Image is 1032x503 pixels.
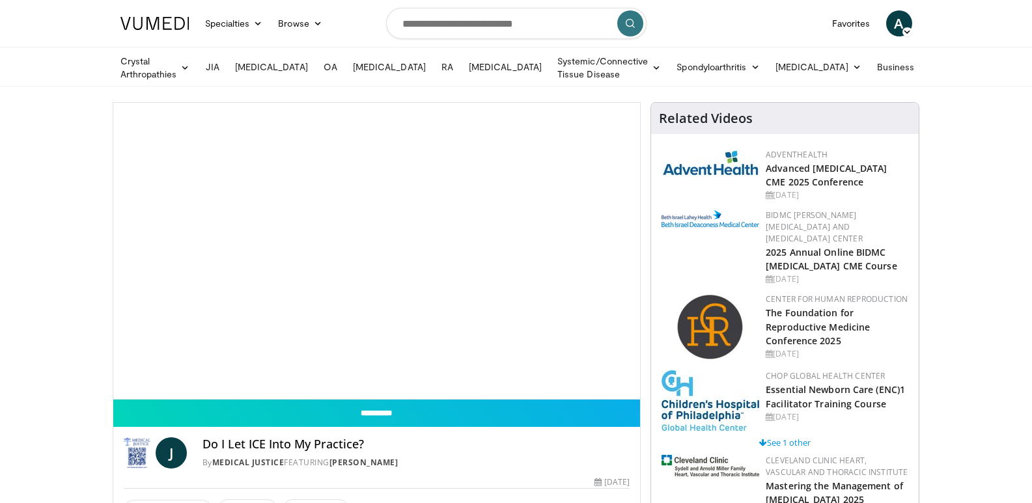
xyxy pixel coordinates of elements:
img: c058e059-5986-4522-8e32-16b7599f4943.png.150x105_q85_autocrop_double_scale_upscale_version-0.2.png [676,293,745,362]
a: Favorites [824,10,878,36]
a: [MEDICAL_DATA] [768,54,869,80]
img: c96b19ec-a48b-46a9-9095-935f19585444.png.150x105_q85_autocrop_double_scale_upscale_version-0.2.png [662,210,759,227]
a: JIA [198,54,227,80]
a: Advanced [MEDICAL_DATA] CME 2025 Conference [766,162,887,188]
div: By FEATURING [202,457,630,469]
img: d536a004-a009-4cb9-9ce6-f9f56c670ef5.jpg.150x105_q85_autocrop_double_scale_upscale_version-0.2.jpg [662,455,759,477]
a: Essential Newborn Care (ENC)1 Facilitator Training Course [766,383,905,409]
h4: Do I Let ICE Into My Practice? [202,437,630,452]
img: VuMedi Logo [120,17,189,30]
div: [DATE] [766,411,908,423]
a: See 1 other [759,437,811,448]
a: The Foundation for Reproductive Medicine Conference 2025 [766,306,870,346]
img: 8fbf8b72-0f77-40e1-90f4-9648163fd298.jpg.150x105_q85_autocrop_double_scale_upscale_version-0.2.jpg [662,370,759,431]
a: 2025 Annual Online BIDMC [MEDICAL_DATA] CME Course [766,246,897,272]
a: Specialties [197,10,271,36]
a: [MEDICAL_DATA] [227,54,316,80]
img: 5c3c682d-da39-4b33-93a5-b3fb6ba9580b.jpg.150x105_q85_autocrop_double_scale_upscale_version-0.2.jpg [662,149,759,176]
a: Cleveland Clinic Heart, Vascular and Thoracic Institute [766,455,908,478]
a: J [156,437,187,469]
a: AdventHealth [766,149,828,160]
a: Browse [270,10,330,36]
a: [MEDICAL_DATA] [345,54,434,80]
a: [PERSON_NAME] [329,457,398,468]
a: Center for Human Reproduction [766,293,908,305]
div: [DATE] [594,476,630,488]
img: Medical Justice [124,437,150,469]
div: [DATE] [766,273,908,285]
div: [DATE] [766,348,908,360]
a: CHOP Global Health Center [766,370,885,381]
a: Medical Justice [212,457,285,468]
a: Systemic/Connective Tissue Disease [550,55,669,81]
a: BIDMC [PERSON_NAME][MEDICAL_DATA] and [MEDICAL_DATA] Center [766,210,863,244]
input: Search topics, interventions [386,8,647,39]
div: [DATE] [766,189,908,201]
a: A [886,10,912,36]
a: Crystal Arthropathies [113,55,198,81]
video-js: Video Player [113,103,641,400]
a: [MEDICAL_DATA] [461,54,550,80]
a: RA [434,54,461,80]
a: OA [316,54,345,80]
h4: Related Videos [659,111,753,126]
a: Business [869,54,936,80]
a: Spondyloarthritis [669,54,767,80]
